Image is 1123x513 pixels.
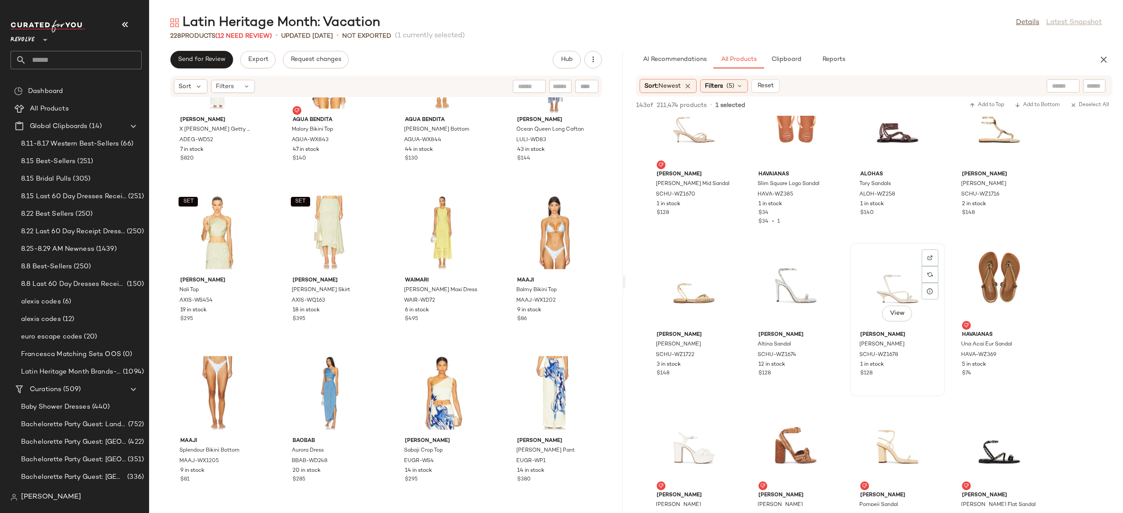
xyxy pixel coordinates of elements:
[179,286,199,294] span: Nali Top
[650,246,738,328] img: SCHU-WZ1722_V1.jpg
[961,351,996,359] span: HAVA-WZ369
[179,136,213,144] span: ADEG-WD52
[14,87,23,96] img: svg%3e
[180,116,255,124] span: [PERSON_NAME]
[859,501,898,509] span: Pompeii Sandal
[751,246,840,328] img: SCHU-WZ1674_V1.jpg
[170,14,380,32] div: Latin Heritage Month: Vacation
[74,209,93,219] span: (250)
[860,331,935,339] span: [PERSON_NAME]
[240,51,275,68] button: Export
[1016,18,1039,28] a: Details
[71,174,90,184] span: (305)
[1070,102,1109,108] span: Deselect All
[757,82,774,89] span: Reset
[758,171,833,178] span: Havaianas
[962,200,986,208] span: 2 in stock
[1067,100,1112,110] button: Deselect All
[758,492,833,499] span: [PERSON_NAME]
[758,501,803,509] span: [PERSON_NAME]
[126,420,144,430] span: (752)
[179,297,213,305] span: AXIS-WS454
[121,349,132,360] span: (0)
[180,476,190,484] span: $81
[758,209,769,217] span: $34
[882,306,912,321] button: View
[1015,102,1060,108] span: Add to Bottom
[658,162,664,167] img: svg%3e
[961,341,1012,349] span: Una Acai Eur Sandal
[404,297,435,305] span: WAIR-WD72
[292,126,333,134] span: Malory Bikini Top
[61,314,75,324] span: (12)
[860,361,884,369] span: 1 in stock
[170,32,272,41] div: Products
[216,82,234,91] span: Filters
[30,104,69,114] span: All Products
[758,200,782,208] span: 1 in stock
[859,351,898,359] span: SCHU-WZ1678
[398,352,486,434] img: EUGR-WS4_V1.jpg
[180,155,194,163] span: $820
[170,18,179,27] img: svg%3e
[658,83,681,89] span: Newest
[705,82,723,91] span: Filters
[405,437,479,445] span: [PERSON_NAME]
[657,492,731,499] span: [PERSON_NAME]
[293,116,367,124] span: Agua Bendita
[119,139,133,149] span: (66)
[173,352,262,434] img: MAAJ-WX1205_V1.jpg
[72,262,91,272] span: (250)
[859,191,895,199] span: ALOH-WZ258
[404,136,441,144] span: AGUA-WX844
[758,219,769,224] span: $34
[30,385,61,395] span: Curations
[179,197,198,207] button: SET
[517,437,592,445] span: [PERSON_NAME]
[758,180,819,188] span: Slim Square Logo Sandal
[21,349,121,360] span: Francesca Matching Sets OOS
[290,56,341,63] span: Request changes
[657,200,680,208] span: 1 in stock
[726,82,734,91] span: (5)
[121,367,144,377] span: (1094)
[281,32,333,41] p: updated [DATE]
[179,457,219,465] span: MAAJ-WX1205
[715,101,745,110] span: 1 selected
[405,146,433,154] span: 44 in stock
[860,200,884,208] span: 1 in stock
[215,33,272,39] span: (12 Need Review)
[21,262,72,272] span: 8.8 Best-Sellers
[404,126,469,134] span: [PERSON_NAME] Bottom
[11,494,18,501] img: svg%3e
[642,56,706,63] span: AI Recommendations
[962,171,1037,178] span: [PERSON_NAME]
[964,323,969,328] img: svg%3e
[517,116,592,124] span: [PERSON_NAME]
[21,437,126,447] span: Bachelorette Party Guest: [GEOGRAPHIC_DATA]
[405,277,479,285] span: Waimari
[75,157,93,167] span: (251)
[295,199,306,205] span: SET
[955,246,1044,328] img: HAVA-WZ369_V1.jpg
[710,101,712,109] span: •
[180,277,255,285] span: [PERSON_NAME]
[30,121,87,132] span: Global Clipboards
[125,227,144,237] span: (250)
[758,341,791,349] span: Altina Sandal
[657,361,681,369] span: 3 in stock
[90,402,110,412] span: (440)
[656,341,701,349] span: [PERSON_NAME]
[404,457,434,465] span: EUGR-WS4
[656,501,701,509] span: [PERSON_NAME]
[28,86,63,96] span: Dashboard
[760,483,765,488] img: svg%3e
[1011,100,1063,110] button: Add to Bottom
[510,192,599,273] img: MAAJ-WX1202_V1.jpg
[182,199,193,205] span: SET
[21,297,61,307] span: alexis codes
[292,447,324,455] span: Aurora Dress
[11,30,35,46] span: Revolve
[560,56,572,63] span: Hub
[516,136,546,144] span: LULI-WD83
